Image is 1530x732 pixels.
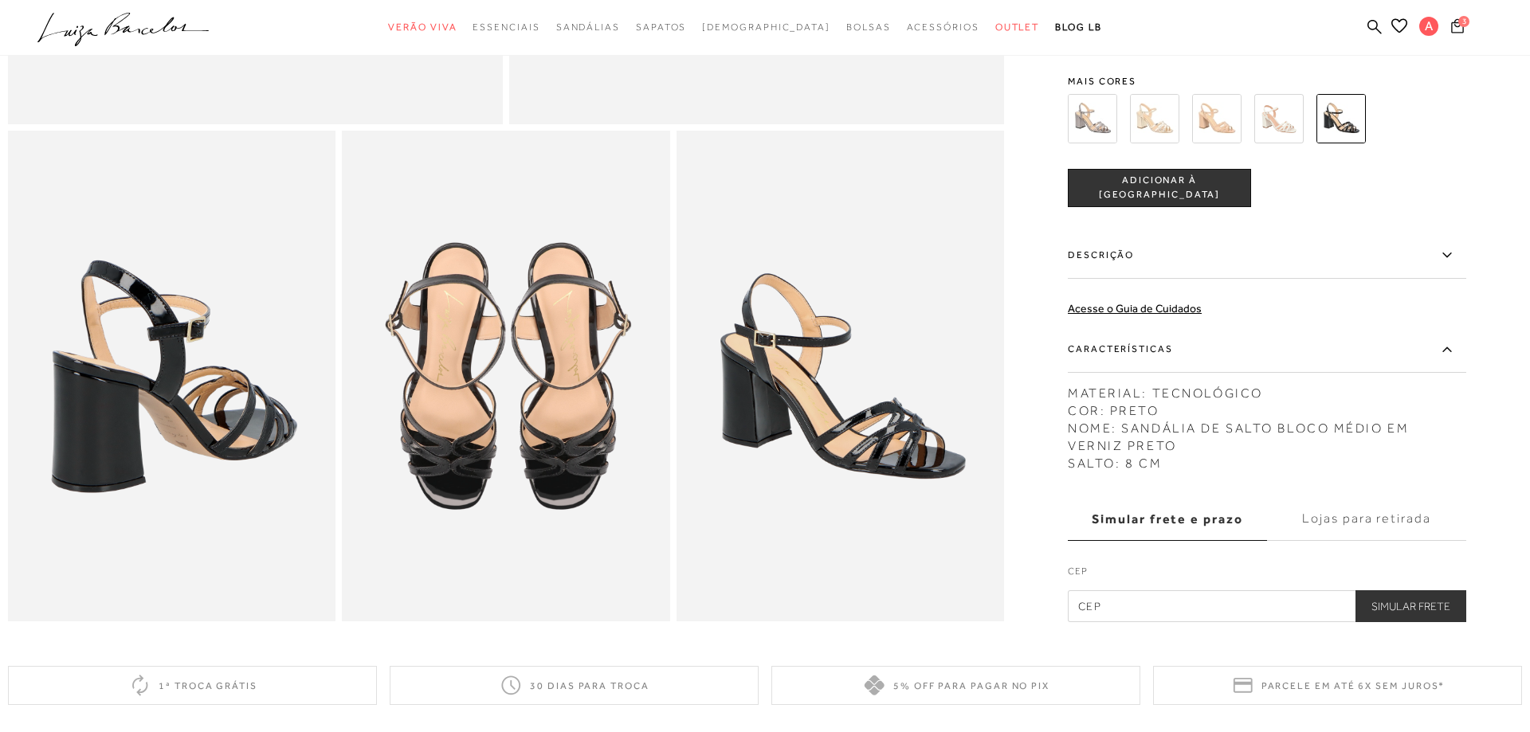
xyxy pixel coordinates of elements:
[846,13,891,42] a: categoryNavScreenReaderText
[1068,93,1117,143] img: SANDÁLIA DE SALTO BLOCO MÉDIO EM METALIZADO CHUMBO
[1355,589,1466,621] button: Simular Frete
[846,22,891,33] span: Bolsas
[995,13,1040,42] a: categoryNavScreenReaderText
[388,22,457,33] span: Verão Viva
[473,13,539,42] a: categoryNavScreenReaderText
[677,131,1004,622] img: image
[556,22,620,33] span: Sandálias
[1068,589,1466,621] input: CEP
[907,22,979,33] span: Acessórios
[1069,174,1250,202] span: ADICIONAR À [GEOGRAPHIC_DATA]
[907,13,979,42] a: categoryNavScreenReaderText
[1068,497,1267,540] label: Simular frete e prazo
[1068,326,1466,372] label: Características
[8,131,335,622] img: image
[1153,666,1522,705] div: Parcele em até 6x sem juros*
[636,13,686,42] a: categoryNavScreenReaderText
[995,22,1040,33] span: Outlet
[390,666,759,705] div: 30 dias para troca
[1446,18,1469,39] button: 3
[636,22,686,33] span: Sapatos
[1068,301,1202,314] a: Acesse o Guia de Cuidados
[1130,93,1179,143] img: SANDÁLIA DE SALTO BLOCO MÉDIO EM METALIZADO OURO
[1192,93,1242,143] img: SANDÁLIA DE SALTO BLOCO MÉDIO EM VERNIZ BEGE
[1068,563,1466,585] label: CEP
[771,666,1140,705] div: 5% off para pagar no PIX
[556,13,620,42] a: categoryNavScreenReaderText
[702,22,830,33] span: [DEMOGRAPHIC_DATA]
[1068,168,1251,206] button: ADICIONAR À [GEOGRAPHIC_DATA]
[1458,16,1469,27] span: 3
[1419,17,1438,36] span: A
[1055,13,1101,42] a: BLOG LB
[1068,232,1466,278] label: Descrição
[342,131,669,622] img: image
[8,666,377,705] div: 1ª troca grátis
[1055,22,1101,33] span: BLOG LB
[1267,497,1466,540] label: Lojas para retirada
[1254,93,1304,143] img: SANDÁLIA DE SALTO BLOCO MÉDIO EM VERNIZ OFF WHITE
[1068,376,1466,472] div: MATERIAL: TECNOLÓGICO COR: PRETO NOME: SANDÁLIA DE SALTO BLOCO MÉDIO EM VERNIZ PRETO SALTO: 8 CM
[388,13,457,42] a: categoryNavScreenReaderText
[473,22,539,33] span: Essenciais
[1412,16,1446,41] button: A
[1068,76,1466,85] span: Mais cores
[702,13,830,42] a: noSubCategoriesText
[1316,93,1366,143] img: SANDÁLIA DE SALTO BLOCO MÉDIO EM VERNIZ PRETO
